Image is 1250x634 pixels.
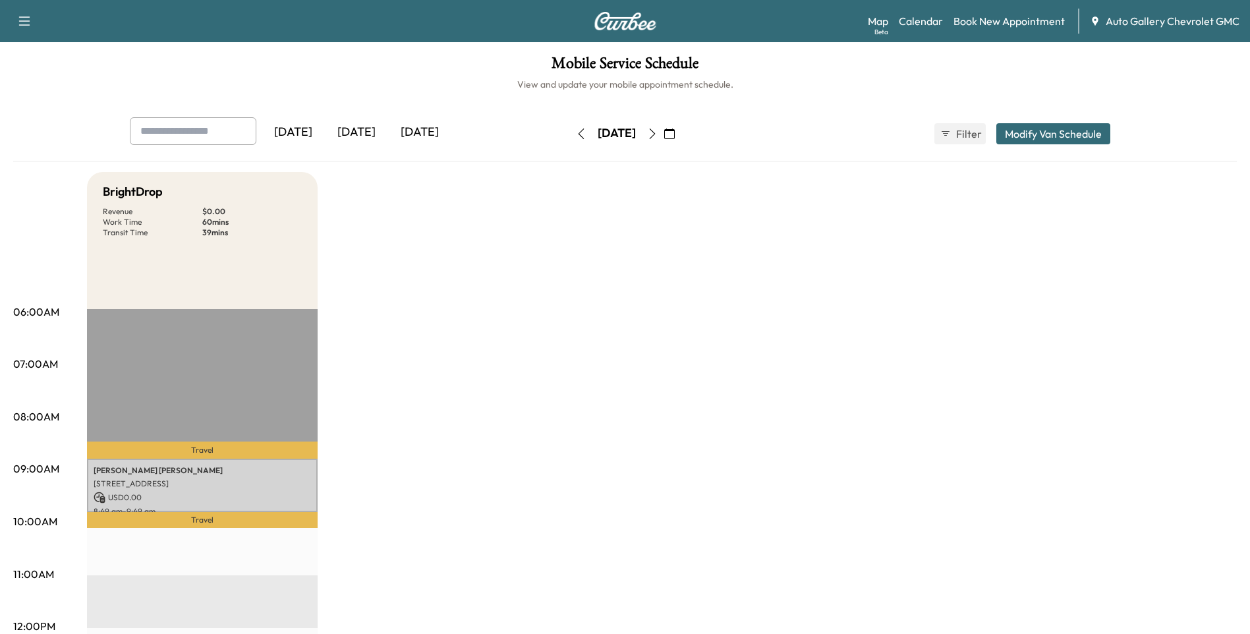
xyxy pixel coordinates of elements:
a: Calendar [899,13,943,29]
p: [PERSON_NAME] [PERSON_NAME] [94,465,311,476]
button: Modify Van Schedule [996,123,1110,144]
p: 09:00AM [13,461,59,476]
h6: View and update your mobile appointment schedule. [13,78,1237,91]
p: Transit Time [103,227,202,238]
a: Book New Appointment [953,13,1065,29]
p: USD 0.00 [94,492,311,504]
div: [DATE] [325,117,388,148]
p: $ 0.00 [202,206,302,217]
p: 10:00AM [13,513,57,529]
p: 06:00AM [13,304,59,320]
p: 8:49 am - 9:49 am [94,506,311,517]
p: 07:00AM [13,356,58,372]
p: 39 mins [202,227,302,238]
p: Revenue [103,206,202,217]
h5: BrightDrop [103,183,163,201]
img: Curbee Logo [594,12,657,30]
button: Filter [934,123,986,144]
div: [DATE] [262,117,325,148]
p: Travel [87,442,318,459]
div: Beta [874,27,888,37]
div: [DATE] [388,117,451,148]
p: Travel [87,512,318,528]
p: 60 mins [202,217,302,227]
p: Work Time [103,217,202,227]
p: 11:00AM [13,566,54,582]
p: 12:00PM [13,618,55,634]
a: MapBeta [868,13,888,29]
p: [STREET_ADDRESS] [94,478,311,489]
div: [DATE] [598,125,636,142]
p: 08:00AM [13,409,59,424]
span: Filter [956,126,980,142]
span: Auto Gallery Chevrolet GMC [1106,13,1239,29]
h1: Mobile Service Schedule [13,55,1237,78]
